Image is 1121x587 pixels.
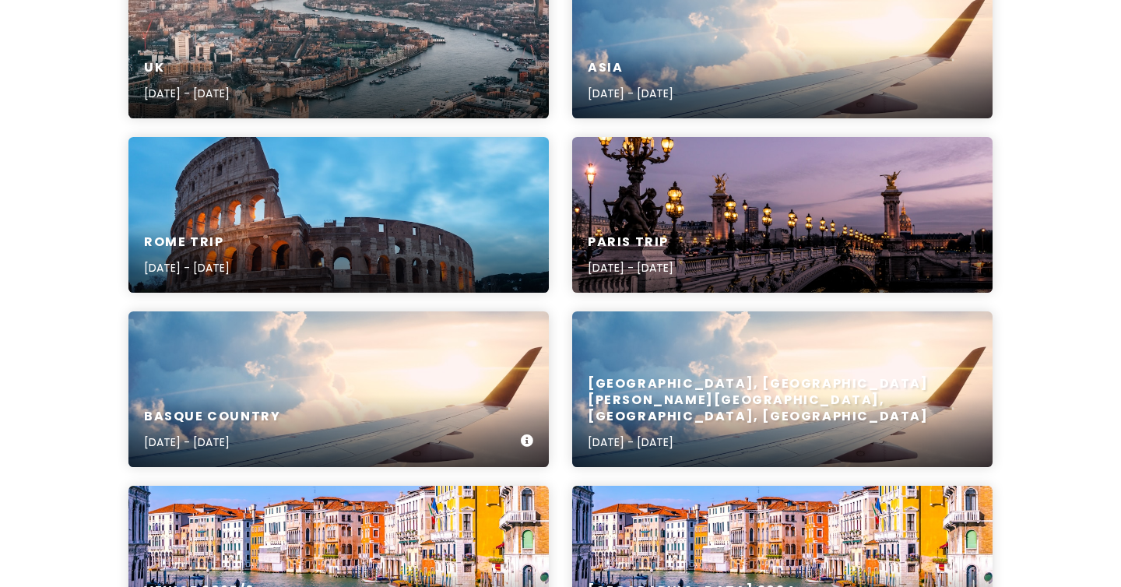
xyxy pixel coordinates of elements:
a: aerial photography of airliner[GEOGRAPHIC_DATA], [GEOGRAPHIC_DATA][PERSON_NAME][GEOGRAPHIC_DATA],... [572,311,993,467]
a: aerial photography of airlinerBasque country[DATE] - [DATE] [128,311,549,467]
h6: [GEOGRAPHIC_DATA], [GEOGRAPHIC_DATA][PERSON_NAME][GEOGRAPHIC_DATA], [GEOGRAPHIC_DATA], [GEOGRAPHI... [588,376,977,424]
h6: UK [144,60,230,76]
p: [DATE] - [DATE] [144,85,230,102]
p: [DATE] - [DATE] [144,434,280,451]
a: Colosseum arena photographyRome Trip[DATE] - [DATE] [128,137,549,293]
p: [DATE] - [DATE] [588,85,673,102]
h6: Asia [588,60,673,76]
a: bridge during night timeParis Trip[DATE] - [DATE] [572,137,993,293]
h6: Rome Trip [144,234,230,251]
p: [DATE] - [DATE] [588,434,977,451]
p: [DATE] - [DATE] [144,259,230,276]
h6: Basque country [144,409,280,425]
p: [DATE] - [DATE] [588,259,673,276]
h6: Paris Trip [588,234,673,251]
